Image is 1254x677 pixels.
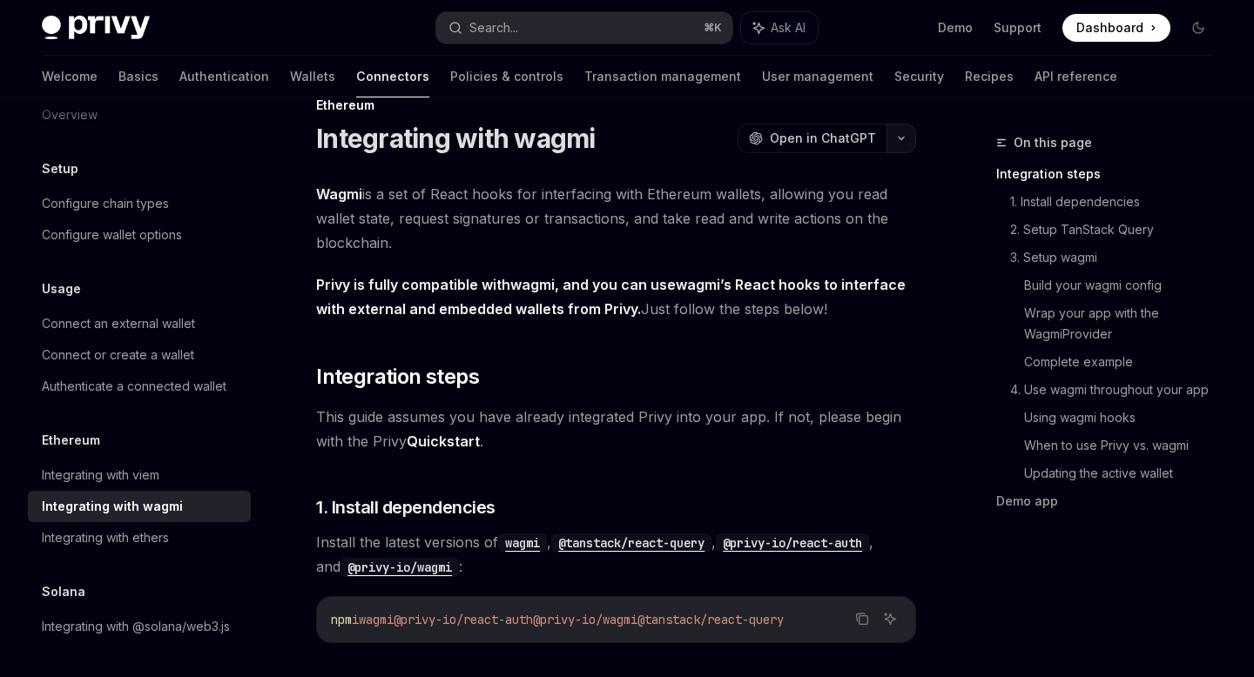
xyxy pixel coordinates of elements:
a: Connectors [356,56,429,97]
a: Wagmi [316,185,362,204]
a: Using wagmi hooks [1024,404,1226,432]
a: When to use Privy vs. wagmi [1024,432,1226,459]
span: 1. Install dependencies [316,495,496,519]
a: Updating the active wallet [1024,459,1226,487]
a: Configure chain types [28,188,251,219]
span: Dashboard [1076,19,1143,37]
span: This guide assumes you have already integrated Privy into your app. If not, please begin with the... [316,405,916,453]
a: @tanstack/react-query [551,533,711,551]
a: Quickstart [407,432,480,451]
a: 1. Install dependencies [1010,188,1226,216]
span: is a set of React hooks for interfacing with Ethereum wallets, allowing you read wallet state, re... [316,182,916,255]
span: @privy-io/wagmi [533,612,637,627]
span: Open in ChatGPT [770,130,876,147]
div: Integrating with ethers [42,527,169,548]
span: i [352,612,359,627]
div: Integrating with wagmi [42,496,183,517]
a: 3. Setup wagmi [1010,244,1226,271]
a: Support [994,19,1042,37]
a: Complete example [1024,348,1226,376]
button: Toggle dark mode [1184,14,1212,42]
span: Ask AI [771,19,806,37]
button: Open in ChatGPT [738,124,887,153]
a: Integrating with @solana/web3.js [28,611,251,642]
a: Security [894,56,944,97]
a: 2. Setup TanStack Query [1010,216,1226,244]
button: Search...⌘K [436,12,731,44]
span: Install the latest versions of , , , and : [316,530,916,579]
div: Configure chain types [42,193,169,214]
div: Search... [469,17,518,38]
div: Connect or create a wallet [42,345,194,365]
code: @privy-io/react-auth [716,533,869,553]
a: Demo app [996,487,1226,515]
a: Integration steps [996,160,1226,188]
a: Demo [938,19,973,37]
a: wagmi [676,276,720,294]
img: dark logo [42,16,150,40]
span: Integration steps [316,363,479,391]
button: Ask AI [741,12,818,44]
a: wagmi [510,276,555,294]
div: Ethereum [316,97,916,114]
button: Ask AI [879,607,901,630]
a: 4. Use wagmi throughout your app [1010,376,1226,404]
span: On this page [1014,132,1092,153]
h5: Ethereum [42,430,100,451]
div: Integrating with @solana/web3.js [42,616,230,637]
span: Just follow the steps below! [316,272,916,321]
div: Integrating with viem [42,465,159,486]
a: Basics [118,56,158,97]
a: Policies & controls [450,56,563,97]
a: Wallets [290,56,335,97]
span: @tanstack/react-query [637,612,784,627]
a: Configure wallet options [28,219,251,251]
a: User management [762,56,873,97]
a: wagmi [498,533,547,551]
a: Authentication [179,56,269,97]
a: @privy-io/wagmi [340,558,459,575]
a: API reference [1035,56,1117,97]
a: @privy-io/react-auth [716,533,869,551]
h5: Setup [42,158,78,179]
button: Copy the contents from the code block [851,607,873,630]
div: Authenticate a connected wallet [42,376,226,397]
h5: Usage [42,278,81,299]
span: @privy-io/react-auth [394,612,533,627]
div: Connect an external wallet [42,313,195,334]
strong: Privy is fully compatible with , and you can use ’s React hooks to interface with external and em... [316,276,906,318]
span: npm [331,612,352,627]
a: Connect or create a wallet [28,339,251,371]
h5: Solana [42,581,85,602]
span: wagmi [359,612,394,627]
a: Integrating with wagmi [28,491,251,522]
a: Transaction management [584,56,741,97]
a: Wrap your app with the WagmiProvider [1024,299,1226,348]
a: Connect an external wallet [28,308,251,339]
a: Recipes [965,56,1014,97]
h1: Integrating with wagmi [316,123,596,154]
span: ⌘ K [704,21,722,35]
a: Dashboard [1062,14,1170,42]
a: Welcome [42,56,98,97]
a: Integrating with ethers [28,522,251,553]
code: @tanstack/react-query [551,533,711,553]
a: Integrating with viem [28,459,251,491]
a: Authenticate a connected wallet [28,371,251,402]
code: wagmi [498,533,547,553]
code: @privy-io/wagmi [340,558,459,577]
a: Build your wagmi config [1024,271,1226,299]
div: Configure wallet options [42,225,182,245]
